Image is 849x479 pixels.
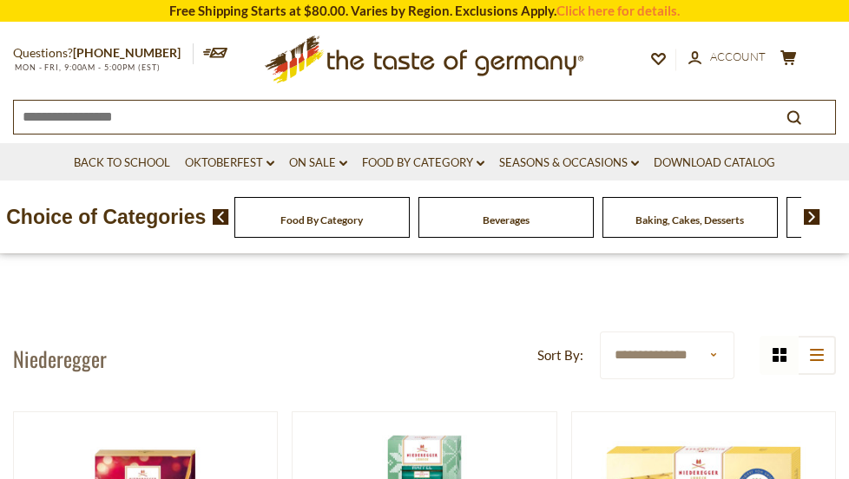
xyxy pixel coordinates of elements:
[13,62,161,72] span: MON - FRI, 9:00AM - 5:00PM (EST)
[688,48,766,67] a: Account
[213,209,229,225] img: previous arrow
[483,213,530,226] a: Beverages
[556,3,680,18] a: Click here for details.
[280,213,363,226] a: Food By Category
[537,344,583,366] label: Sort By:
[13,43,194,64] p: Questions?
[499,154,639,173] a: Seasons & Occasions
[635,213,744,226] a: Baking, Cakes, Desserts
[74,154,170,173] a: Back to School
[804,209,820,225] img: next arrow
[13,345,107,371] h1: Niederegger
[654,154,775,173] a: Download Catalog
[710,49,766,63] span: Account
[362,154,484,173] a: Food By Category
[73,45,181,60] a: [PHONE_NUMBER]
[185,154,274,173] a: Oktoberfest
[289,154,347,173] a: On Sale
